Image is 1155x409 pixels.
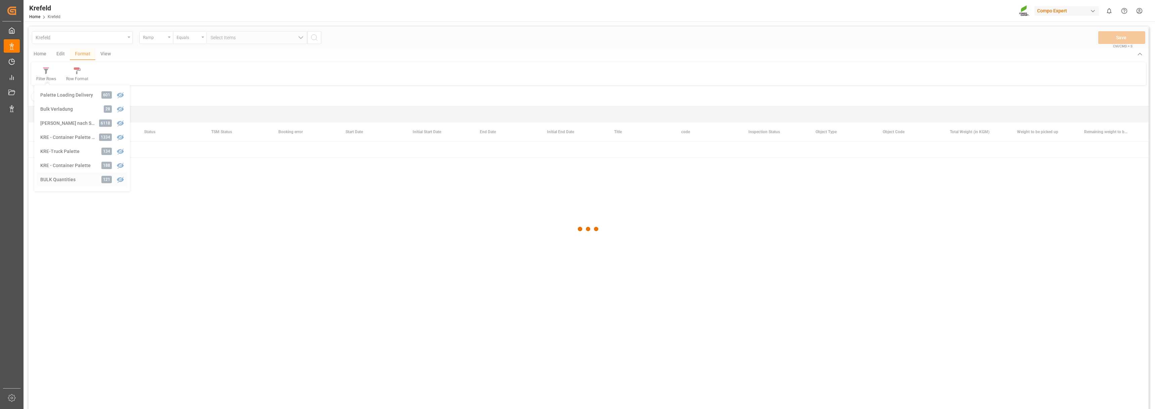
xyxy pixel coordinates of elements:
[1117,3,1132,18] button: Help Center
[1034,4,1102,17] button: Compo Expert
[1102,3,1117,18] button: show 0 new notifications
[29,14,40,19] a: Home
[1019,5,1030,17] img: Screenshot%202023-09-29%20at%2010.02.21.png_1712312052.png
[29,3,60,13] div: Krefeld
[1034,6,1099,16] div: Compo Expert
